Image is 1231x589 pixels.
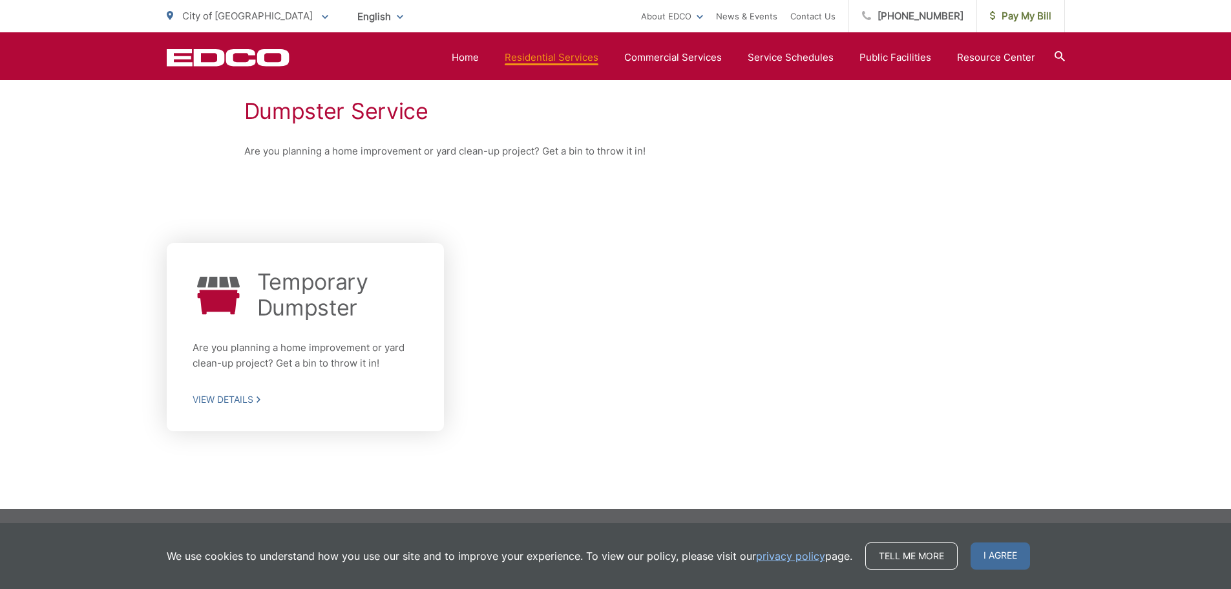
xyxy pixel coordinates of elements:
a: Commercial Services [624,50,722,65]
a: Home [452,50,479,65]
span: Pay My Bill [990,8,1051,24]
p: Are you planning a home improvement or yard clean-up project? Get a bin to throw it in! [193,340,419,371]
span: English [348,5,413,28]
span: City of [GEOGRAPHIC_DATA] [182,10,313,22]
a: EDCD logo. Return to the homepage. [167,48,289,67]
span: I agree [971,542,1030,570]
a: About EDCO [641,8,703,24]
h1: Dumpster Service [244,98,987,124]
a: Contact Us [790,8,836,24]
p: Are you planning a home improvement or yard clean-up project? Get a bin to throw it in! [244,144,987,159]
a: Resource Center [957,50,1035,65]
p: We use cookies to understand how you use our site and to improve your experience. To view our pol... [167,548,852,564]
a: Residential Services [505,50,598,65]
a: Tell me more [865,542,958,570]
span: View Details [193,394,419,405]
h2: Temporary Dumpster [257,269,419,321]
a: Temporary Dumpster Are you planning a home improvement or yard clean-up project? Get a bin to thr... [167,243,445,431]
a: Public Facilities [859,50,931,65]
a: privacy policy [756,548,825,564]
a: Service Schedules [748,50,834,65]
a: News & Events [716,8,777,24]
